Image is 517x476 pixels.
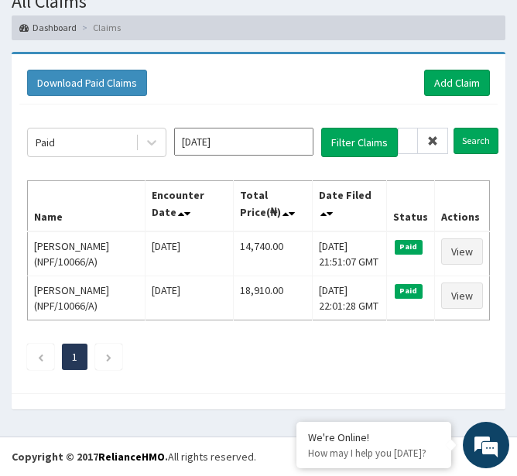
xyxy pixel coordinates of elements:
input: Select Month and Year [174,128,313,156]
span: Paid [395,284,423,298]
a: Next page [105,350,112,364]
span: Paid [395,240,423,254]
td: [DATE] [145,231,233,276]
td: 18,910.00 [233,276,312,320]
td: [DATE] [145,276,233,320]
li: Claims [78,21,121,34]
strong: Copyright © 2017 . [12,450,168,464]
a: View [441,283,483,309]
input: Search by HMO ID [398,128,418,154]
button: Filter Claims [321,128,398,157]
a: RelianceHMO [98,450,165,464]
div: We're Online! [308,430,440,444]
th: Date Filed [313,180,387,231]
td: [DATE] 22:01:28 GMT [313,276,387,320]
div: Minimize live chat window [254,8,291,45]
th: Status [386,180,434,231]
input: Search [454,128,498,154]
td: [DATE] 21:51:07 GMT [313,231,387,276]
th: Total Price(₦) [233,180,312,231]
div: Chat with us now [80,87,260,107]
a: View [441,238,483,265]
button: Download Paid Claims [27,70,147,96]
th: Encounter Date [145,180,233,231]
span: We're online! [90,141,214,297]
div: Paid [36,135,55,150]
td: [PERSON_NAME] (NPF/10066/A) [28,276,146,320]
td: [PERSON_NAME] (NPF/10066/A) [28,231,146,276]
a: Add Claim [424,70,490,96]
td: 14,740.00 [233,231,312,276]
th: Name [28,180,146,231]
th: Actions [434,180,489,231]
a: Previous page [37,350,44,364]
a: Dashboard [19,21,77,34]
img: d_794563401_company_1708531726252_794563401 [29,77,63,116]
textarea: Type your message and hit 'Enter' [8,314,295,368]
p: How may I help you today? [308,447,440,460]
a: Page 1 is your current page [72,350,77,364]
